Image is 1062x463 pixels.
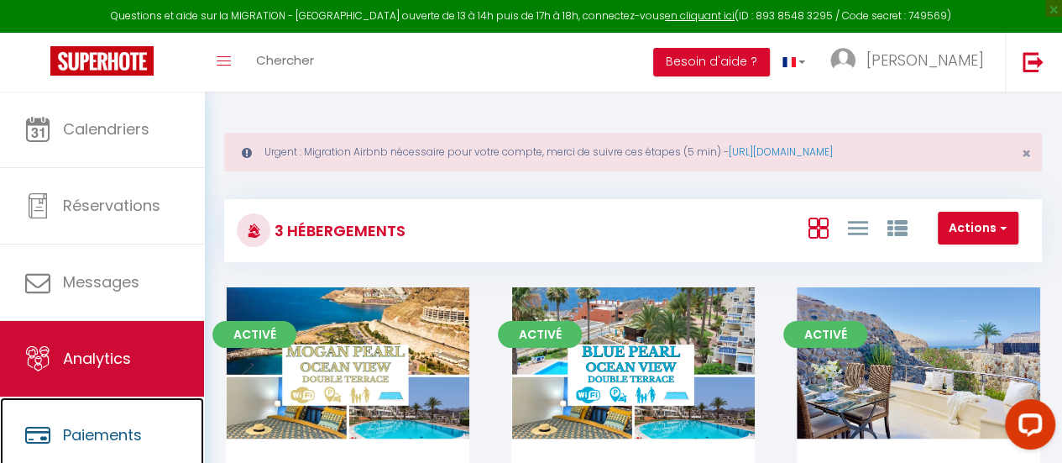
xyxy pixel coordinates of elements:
[212,321,296,348] span: Activé
[991,392,1062,463] iframe: LiveChat chat widget
[1023,51,1044,72] img: logout
[63,424,142,445] span: Paiements
[866,50,984,71] span: [PERSON_NAME]
[808,213,828,241] a: Vue en Box
[818,33,1005,92] a: ... [PERSON_NAME]
[297,346,398,380] a: Editer
[847,213,867,241] a: Vue en Liste
[583,346,683,380] a: Editer
[498,321,582,348] span: Activé
[783,321,867,348] span: Activé
[938,212,1018,245] button: Actions
[1022,143,1031,164] span: ×
[243,33,327,92] a: Chercher
[270,212,405,250] h3: 3 Hébergements
[868,346,969,380] a: Editer
[830,48,855,73] img: ...
[887,213,907,241] a: Vue par Groupe
[729,145,833,159] a: [URL][DOMAIN_NAME]
[1022,146,1031,161] button: Close
[63,348,131,369] span: Analytics
[50,46,154,76] img: Super Booking
[224,133,1042,171] div: Urgent : Migration Airbnb nécessaire pour votre compte, merci de suivre ces étapes (5 min) -
[665,8,735,23] a: en cliquant ici
[256,51,314,69] span: Chercher
[63,118,149,139] span: Calendriers
[653,48,770,76] button: Besoin d'aide ?
[63,271,139,292] span: Messages
[63,195,160,216] span: Réservations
